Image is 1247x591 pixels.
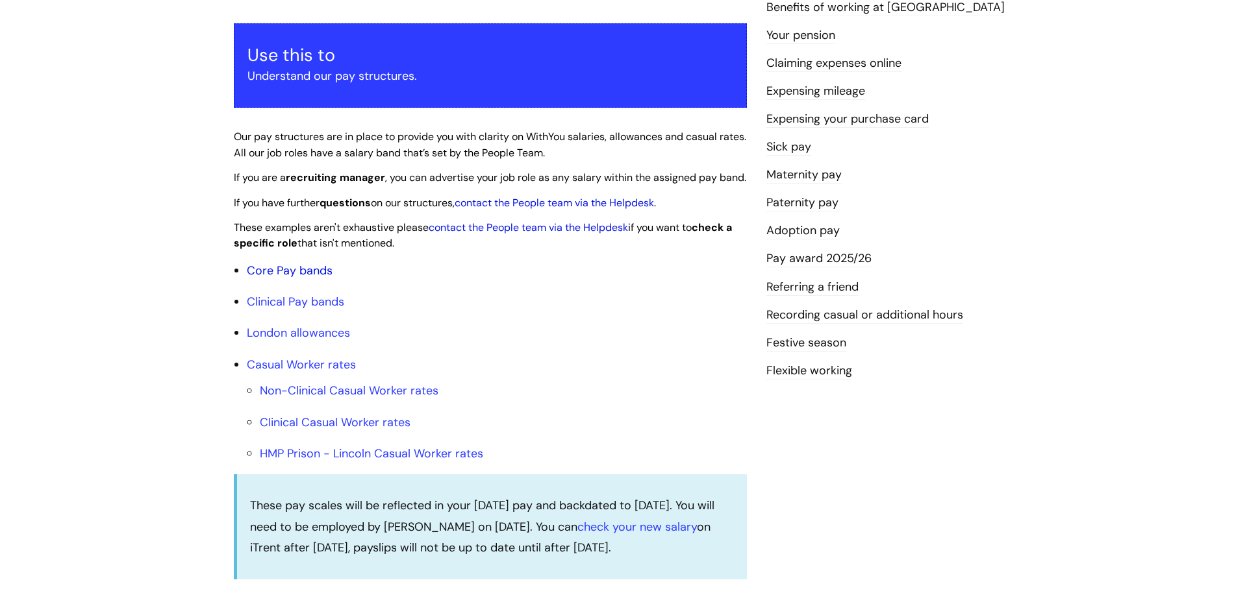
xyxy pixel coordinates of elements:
a: Core Pay bands [247,263,333,278]
a: check your new salary [577,519,697,535]
a: Flexible working [766,363,852,380]
p: Understand our pay structures. [247,66,733,86]
a: Your pension [766,27,835,44]
a: Clinical Pay bands [247,294,344,309]
a: contact the People team via the Helpdesk [455,196,654,210]
a: Non-Clinical Casual Worker rates [260,383,438,398]
span: Our pay structures are in place to provide you with clarity on WithYou salaries, allowances and c... [234,130,746,160]
p: These pay scales will be reflected in your [DATE] pay and backdated to [DATE]. You will need to b... [250,495,734,558]
a: Pay award 2025/26 [766,250,872,267]
span: If you have further on our structures, . [234,196,656,210]
a: Clinical Casual Worker rates [260,415,410,430]
a: Referring a friend [766,279,859,296]
a: Expensing your purchase card [766,111,929,128]
a: London allowances [247,325,350,341]
span: These examples aren't exhaustive please if you want to that isn't mentioned. [234,221,732,250]
span: If you are a , you can advertise your job role as any salary within the assigned pay band. [234,171,746,184]
a: Sick pay [766,139,811,156]
a: Adoption pay [766,223,840,239]
a: Maternity pay [766,167,842,184]
a: Festive season [766,335,846,352]
a: Casual Worker rates [247,357,356,372]
a: Recording casual or additional hours [766,307,963,324]
strong: questions [320,196,371,210]
a: Claiming expenses online [766,55,901,72]
a: HMP Prison - Lincoln Casual Worker rates [260,446,483,461]
a: Paternity pay [766,195,838,211]
strong: recruiting manager [286,171,385,184]
h3: Use this to [247,45,733,66]
a: contact the People team via the Helpdesk [429,221,628,234]
a: Expensing mileage [766,83,865,100]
